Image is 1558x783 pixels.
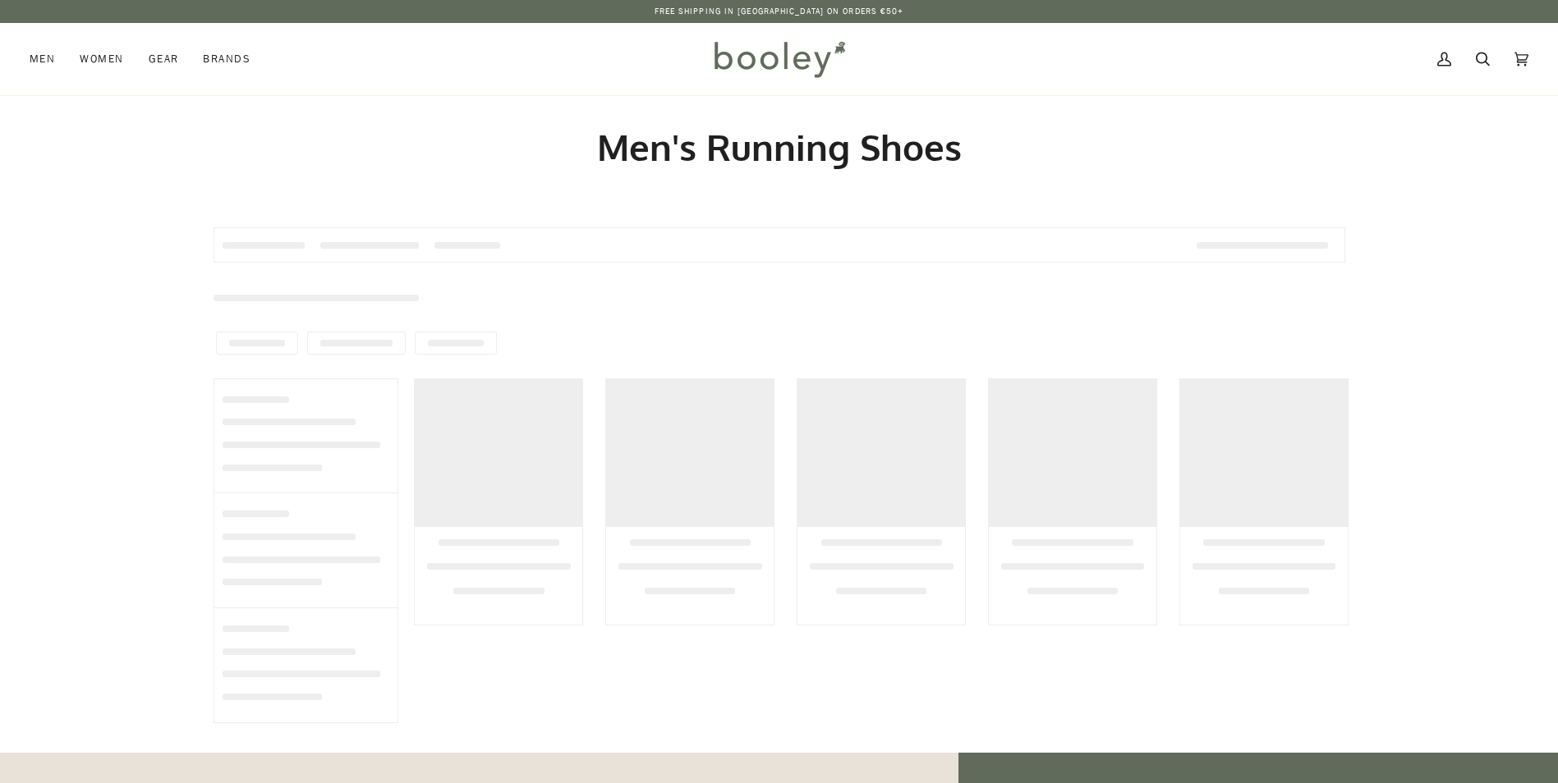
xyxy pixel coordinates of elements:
[707,35,851,83] img: Booley
[203,51,250,67] span: Brands
[30,51,55,67] span: Men
[149,51,179,67] span: Gear
[80,51,123,67] span: Women
[67,23,136,95] a: Women
[655,5,904,18] p: Free Shipping in [GEOGRAPHIC_DATA] on Orders €50+
[191,23,263,95] a: Brands
[214,125,1345,170] h1: Men's Running Shoes
[30,23,67,95] a: Men
[136,23,191,95] a: Gear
